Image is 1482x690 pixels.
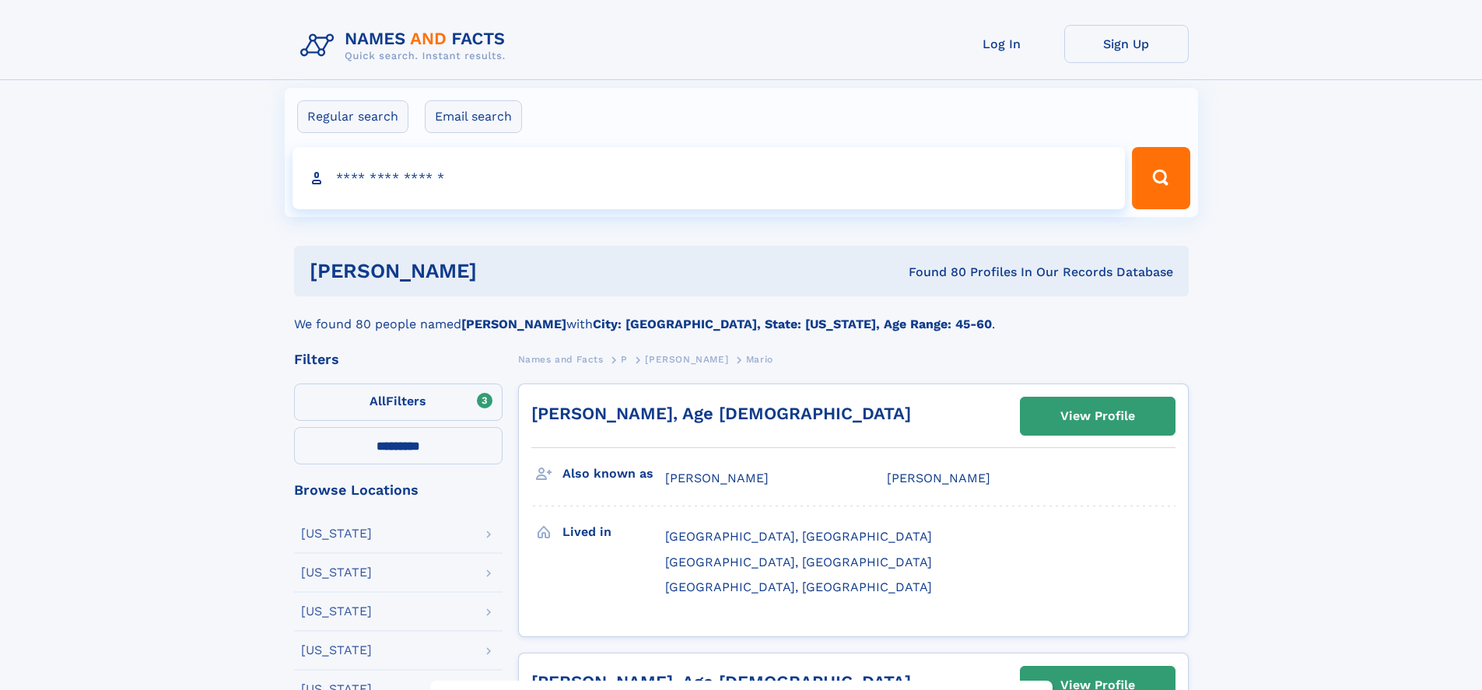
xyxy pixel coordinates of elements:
b: City: [GEOGRAPHIC_DATA], State: [US_STATE], Age Range: 45-60 [593,317,992,331]
span: All [370,394,386,408]
h3: Lived in [562,519,665,545]
button: Search Button [1132,147,1189,209]
span: [PERSON_NAME] [645,354,728,365]
a: Sign Up [1064,25,1189,63]
div: We found 80 people named with . [294,296,1189,334]
div: [US_STATE] [301,527,372,540]
span: [GEOGRAPHIC_DATA], [GEOGRAPHIC_DATA] [665,555,932,569]
label: Regular search [297,100,408,133]
a: [PERSON_NAME] [645,349,728,369]
a: P [621,349,628,369]
div: [US_STATE] [301,605,372,618]
div: Found 80 Profiles In Our Records Database [692,264,1173,281]
label: Filters [294,384,503,421]
h1: [PERSON_NAME] [310,261,693,281]
span: [PERSON_NAME] [887,471,990,485]
div: Browse Locations [294,483,503,497]
a: Names and Facts [518,349,604,369]
img: Logo Names and Facts [294,25,518,67]
label: Email search [425,100,522,133]
div: [US_STATE] [301,644,372,657]
div: [US_STATE] [301,566,372,579]
input: search input [293,147,1126,209]
b: [PERSON_NAME] [461,317,566,331]
a: Log In [940,25,1064,63]
a: [PERSON_NAME], Age [DEMOGRAPHIC_DATA] [531,404,911,423]
div: Filters [294,352,503,366]
div: View Profile [1060,398,1135,434]
span: [GEOGRAPHIC_DATA], [GEOGRAPHIC_DATA] [665,529,932,544]
span: Mario [746,354,773,365]
span: [GEOGRAPHIC_DATA], [GEOGRAPHIC_DATA] [665,580,932,594]
h3: Also known as [562,461,665,487]
a: View Profile [1021,398,1175,435]
span: [PERSON_NAME] [665,471,769,485]
span: P [621,354,628,365]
